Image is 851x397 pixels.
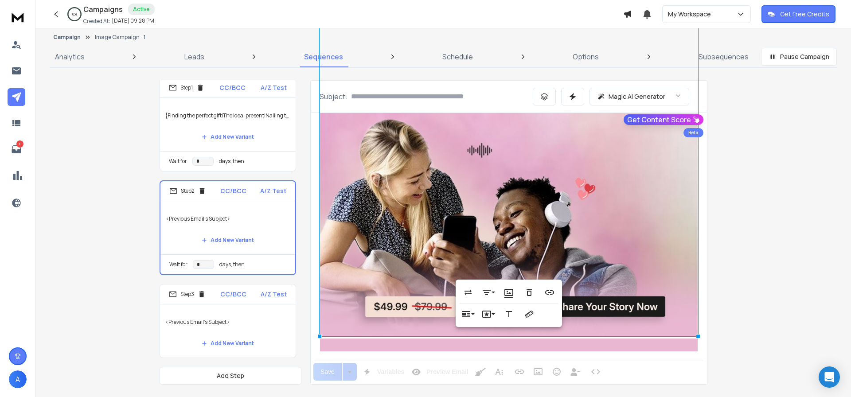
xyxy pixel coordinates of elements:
[220,187,246,195] p: CC/BCC
[699,51,749,62] p: Subsequences
[9,9,27,25] img: logo
[624,114,703,125] button: Get Content Score
[55,51,85,62] p: Analytics
[179,46,210,67] a: Leads
[313,363,342,381] div: Save
[53,34,81,41] button: Campaign
[359,363,406,381] button: Variables
[16,140,23,148] p: 1
[160,367,301,385] button: Add Step
[169,290,206,298] div: Step 3
[9,370,27,388] button: A
[165,310,290,335] p: <Previous Email's Subject>
[500,284,517,301] button: Image Caption
[408,363,470,381] button: Preview Email
[819,366,840,388] div: Open Intercom Messenger
[219,261,245,268] p: days, then
[261,290,287,299] p: A/Z Test
[425,368,470,376] span: Preview Email
[761,48,837,66] button: Pause Campaign
[195,231,261,249] button: Add New Variant
[184,51,204,62] p: Leads
[375,368,406,376] span: Variables
[195,128,261,146] button: Add New Variant
[693,46,754,67] a: Subsequences
[72,12,77,17] p: 0 %
[304,51,343,62] p: Sequences
[50,46,90,67] a: Analytics
[165,103,290,128] p: {Finding the perfect gift|The ideal present|Nailing the right gift|Scoring the best gift|Discover...
[299,46,348,67] a: Sequences
[261,83,287,92] p: A/Z Test
[166,206,290,231] p: <Previous Email's Subject>
[761,5,835,23] button: Get Free Credits
[160,284,296,358] li: Step3CC/BCCA/Z Test<Previous Email's Subject>Add New Variant
[220,290,246,299] p: CC/BCC
[780,10,829,19] p: Get Free Credits
[160,78,296,171] li: Step1CC/BCCA/Z Test{Finding the perfect gift|The ideal present|Nailing the right gift|Scoring the...
[668,10,714,19] p: My Workspace
[195,335,261,352] button: Add New Variant
[160,180,296,275] li: Step2CC/BCCA/Z Test<Previous Email's Subject>Add New VariantWait fordays, then
[83,4,123,15] h1: Campaigns
[169,158,187,165] p: Wait for
[169,261,187,268] p: Wait for
[260,187,286,195] p: A/Z Test
[219,83,246,92] p: CC/BCC
[8,140,25,158] a: 1
[83,18,110,25] p: Created At:
[169,84,204,92] div: Step 1
[128,4,155,15] div: Active
[112,17,154,24] p: [DATE] 09:28 PM
[683,128,703,137] div: Beta
[219,158,244,165] p: days, then
[169,187,206,195] div: Step 2
[521,284,538,301] button: Remove
[95,34,145,41] p: Image Campaign - 1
